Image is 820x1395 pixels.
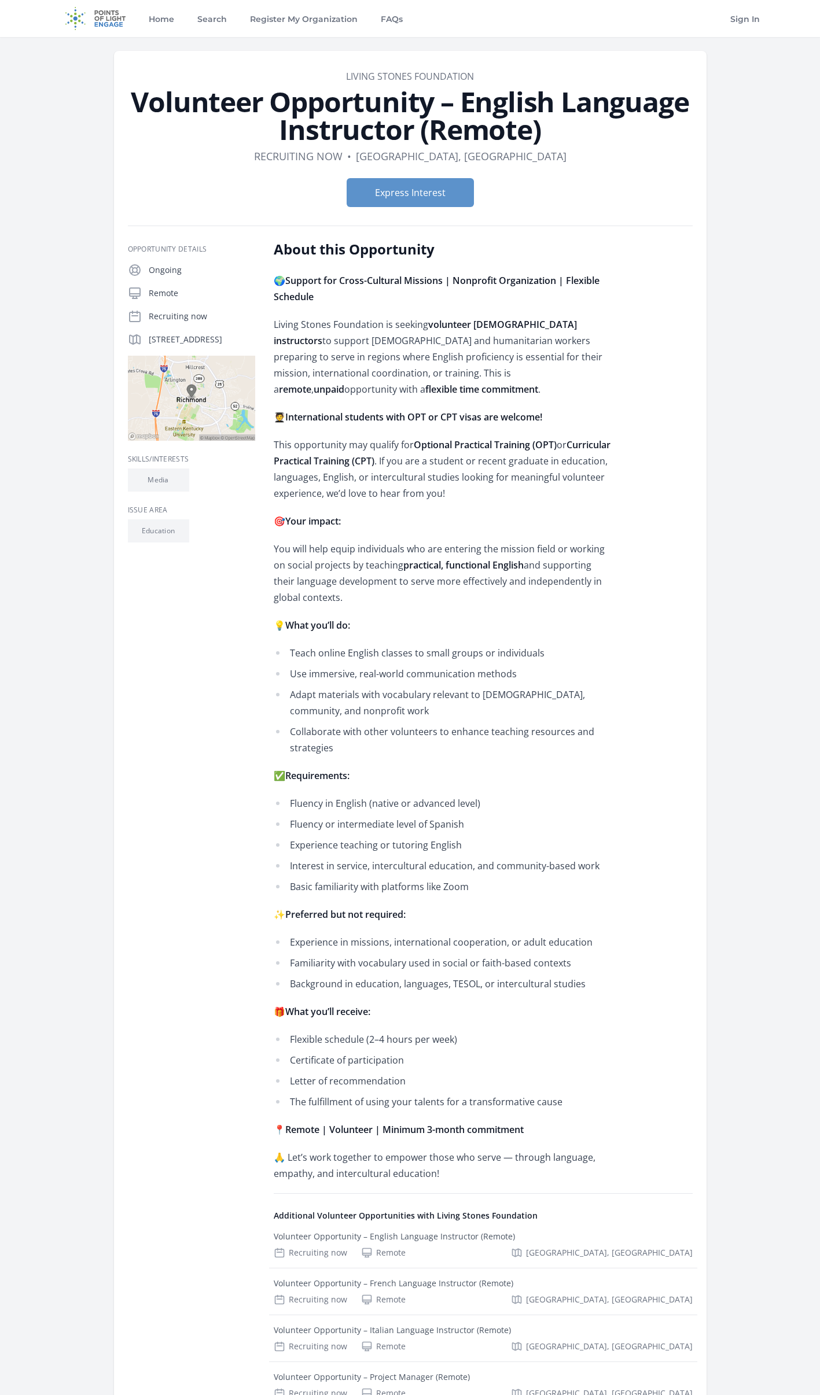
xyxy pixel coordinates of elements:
[274,1371,470,1383] div: Volunteer Opportunity – Project Manager (Remote)
[274,274,600,303] strong: Support for Cross-Cultural Missions | Nonprofit Organization | Flexible Schedule
[361,1341,406,1352] div: Remote
[274,1121,612,1138] p: 📍
[274,1031,612,1047] li: Flexible schedule (2–4 hours per week)
[274,767,612,784] p: ✅
[526,1294,693,1305] span: [GEOGRAPHIC_DATA], [GEOGRAPHIC_DATA]
[149,287,255,299] p: Remote
[128,356,255,441] img: Map
[128,519,189,542] li: Education
[285,411,542,423] strong: International students with OPT or CPT visas are welcome!
[274,955,612,971] li: Familiarity with vocabulary used in social or faith-based contexts
[274,1149,612,1182] p: 🙏 Let’s work together to empower those who serve — through language, empathy, and intercultural e...
[274,837,612,853] li: Experience teaching or tutoring English
[128,468,189,492] li: Media
[274,1341,347,1352] div: Recruiting now
[274,272,612,305] p: 🌍
[274,240,612,259] h2: About this Opportunity
[128,88,693,143] h1: Volunteer Opportunity – English Language Instructor (Remote)
[274,316,612,397] p: Living Stones Foundation is seeking to support [DEMOGRAPHIC_DATA] and humanitarian workers prepar...
[414,438,557,451] strong: Optional Practical Training (OPT)
[274,1324,511,1336] div: Volunteer Opportunity – Italian Language Instructor (Remote)
[285,1123,524,1136] strong: Remote | Volunteer | Minimum 3-month commitment
[274,645,612,661] li: Teach online English classes to small groups or individuals
[274,409,612,425] p: 🧑‍🎓
[403,559,524,571] strong: practical, functional English
[274,513,612,529] p: 🎯
[285,515,341,527] strong: Your impact:
[361,1247,406,1259] div: Remote
[274,976,612,992] li: Background in education, languages, TESOL, or intercultural studies
[274,1210,693,1221] h4: Additional Volunteer Opportunities with Living Stones Foundation
[274,934,612,950] li: Experience in missions, international cooperation, or adult education
[274,1003,612,1020] p: 🎁
[347,148,351,164] div: •
[526,1341,693,1352] span: [GEOGRAPHIC_DATA], [GEOGRAPHIC_DATA]
[274,1073,612,1089] li: Letter of recommendation
[526,1247,693,1259] span: [GEOGRAPHIC_DATA], [GEOGRAPHIC_DATA]
[274,1094,612,1110] li: The fulfillment of using your talents for a transformative cause
[149,264,255,276] p: Ongoing
[274,1294,347,1305] div: Recruiting now
[128,245,255,254] h3: Opportunity Details
[254,148,343,164] dd: Recruiting now
[149,334,255,345] p: [STREET_ADDRESS]
[274,1278,513,1289] div: Volunteer Opportunity – French Language Instructor (Remote)
[285,1005,370,1018] strong: What you’ll receive:
[274,906,612,922] p: ✨
[128,505,255,515] h3: Issue area
[274,858,612,874] li: Interest in service, intercultural education, and community-based work
[285,619,350,632] strong: What you’ll do:
[269,1221,697,1268] a: Volunteer Opportunity – English Language Instructor (Remote) Recruiting now Remote [GEOGRAPHIC_DA...
[356,148,567,164] dd: [GEOGRAPHIC_DATA], [GEOGRAPHIC_DATA]
[361,1294,406,1305] div: Remote
[274,1247,347,1259] div: Recruiting now
[274,437,612,501] p: This opportunity may qualify for or . If you are a student or recent graduate in education, langu...
[274,724,612,756] li: Collaborate with other volunteers to enhance teaching resources and strategies
[285,769,350,782] strong: Requirements:
[149,311,255,322] p: Recruiting now
[347,178,474,207] button: Express Interest
[269,1268,697,1315] a: Volunteer Opportunity – French Language Instructor (Remote) Recruiting now Remote [GEOGRAPHIC_DAT...
[314,383,344,396] strong: unpaid
[279,383,311,396] strong: remote
[274,879,612,895] li: Basic familiarity with platforms like Zoom
[274,666,612,682] li: Use immersive, real-world communication methods
[274,687,612,719] li: Adapt materials with vocabulary relevant to [DEMOGRAPHIC_DATA], community, and nonprofit work
[128,455,255,464] h3: Skills/Interests
[274,795,612,811] li: Fluency in English (native or advanced level)
[425,383,538,396] strong: flexible time commitment
[274,1231,515,1242] div: Volunteer Opportunity – English Language Instructor (Remote)
[274,541,612,606] p: You will help equip individuals who are entering the mission field or working on social projects ...
[269,1315,697,1361] a: Volunteer Opportunity – Italian Language Instructor (Remote) Recruiting now Remote [GEOGRAPHIC_DA...
[274,617,612,633] p: 💡
[285,908,406,921] strong: Preferred but not required:
[274,816,612,832] li: Fluency or intermediate level of Spanish
[346,70,474,83] a: Living Stones Foundation
[274,1052,612,1068] li: Certificate of participation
